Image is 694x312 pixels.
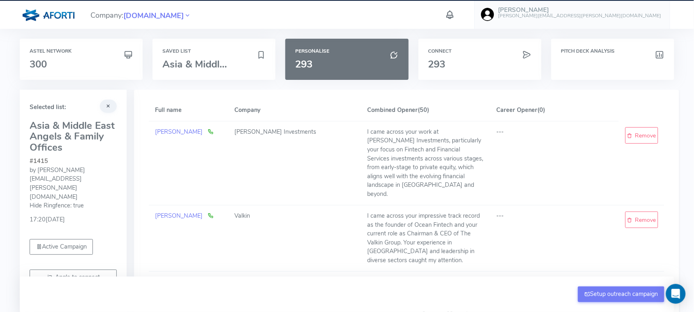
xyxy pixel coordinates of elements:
[30,270,117,285] button: Angle to connect
[625,127,658,144] a: Remove
[635,216,656,224] span: Remove
[30,120,117,153] h3: Asia & Middle East Angels & Family Offices
[30,58,47,71] span: 300
[123,10,184,20] a: [DOMAIN_NAME]
[295,58,312,71] span: 293
[30,49,133,54] h6: Astel Network
[55,273,100,281] span: Angle to connect
[666,284,686,304] div: Open Intercom Messenger
[490,121,619,205] td: ---
[498,7,662,14] h5: [PERSON_NAME]
[498,13,662,19] h6: [PERSON_NAME][EMAIL_ADDRESS][PERSON_NAME][DOMAIN_NAME]
[481,8,494,21] img: user-image
[368,128,484,199] div: I came across your work at [PERSON_NAME] Investments, particularly your focus on Fintech and Fina...
[162,49,266,54] h6: Saved List
[30,104,117,111] h5: Selected list:
[155,128,203,136] a: [PERSON_NAME]
[228,121,361,205] td: [PERSON_NAME] Investments
[155,212,203,220] a: [PERSON_NAME]
[149,100,228,121] th: Full name
[162,58,227,71] span: Asia & Middl...
[123,10,184,21] span: [DOMAIN_NAME]
[561,49,664,54] h6: Pitch Deck Analysis
[368,212,484,265] div: I came across your impressive track record as the founder of Ocean Fintech and your current role ...
[90,7,191,22] span: Company:
[295,49,398,54] h6: Personalise
[361,100,490,121] th: (50)
[368,106,418,114] span: Combined Opener
[490,205,619,271] td: ---
[625,212,658,228] a: Remove
[30,239,93,255] a: Active Campaign
[30,210,117,224] div: 17:20[DATE]
[428,58,446,71] span: 293
[428,49,532,54] h6: Connect
[228,100,361,121] th: Company
[490,100,619,121] th: (0)
[496,106,537,114] span: Career Opener
[30,201,117,210] div: Hide Ringfence: true
[30,166,117,201] div: by [PERSON_NAME][EMAIL_ADDRESS][PERSON_NAME][DOMAIN_NAME]
[578,286,664,302] button: Setup outreach campaign
[635,131,656,140] span: Remove
[228,205,361,271] td: Valkin
[30,157,117,166] div: #1415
